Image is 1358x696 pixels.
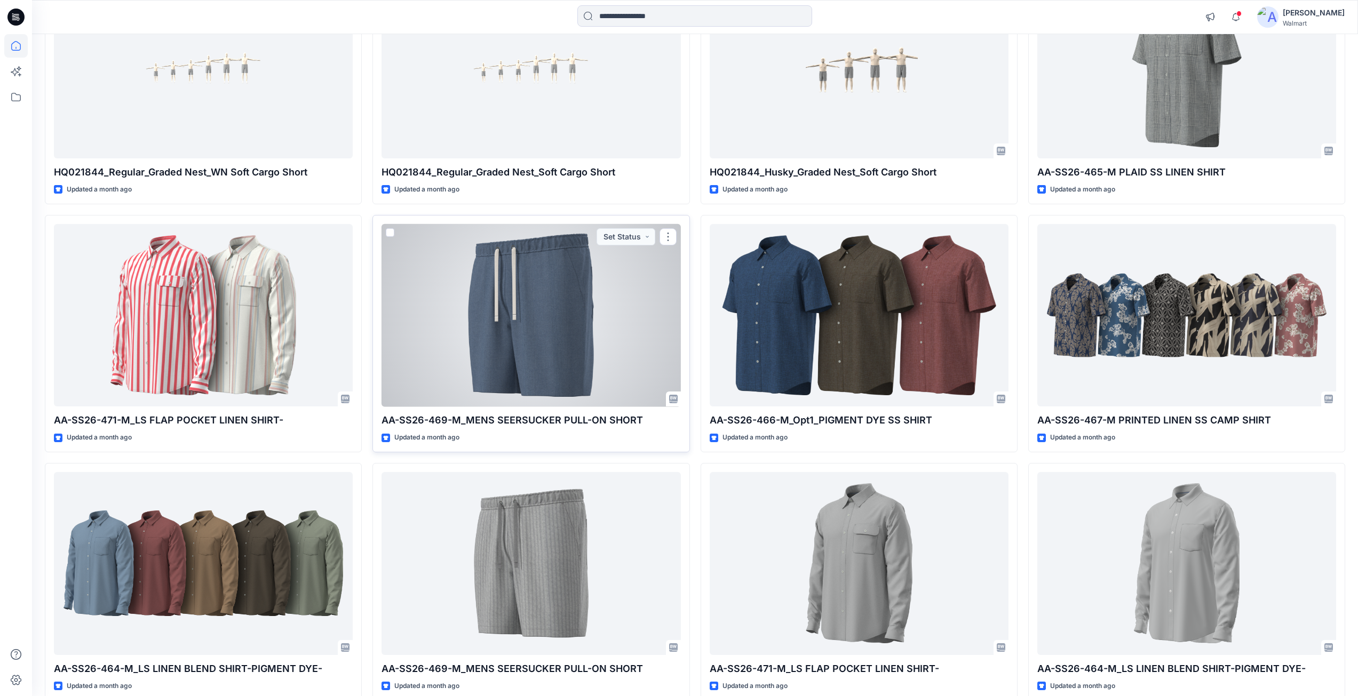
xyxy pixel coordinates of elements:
[382,413,680,428] p: AA-SS26-469-M_MENS SEERSUCKER PULL-ON SHORT
[67,432,132,443] p: Updated a month ago
[394,681,459,692] p: Updated a month ago
[1050,184,1115,195] p: Updated a month ago
[722,184,788,195] p: Updated a month ago
[1037,413,1336,428] p: AA-SS26-467-M PRINTED LINEN SS CAMP SHIRT
[710,413,1008,428] p: AA-SS26-466-M_Opt1_PIGMENT DYE SS SHIRT
[54,165,353,180] p: HQ021844_Regular_Graded Nest_WN Soft Cargo Short
[710,165,1008,180] p: HQ021844_Husky_Graded Nest_Soft Cargo Short
[54,472,353,655] a: AA-SS26-464-M_LS LINEN BLEND SHIRT-PIGMENT DYE-
[1050,681,1115,692] p: Updated a month ago
[67,681,132,692] p: Updated a month ago
[710,472,1008,655] a: AA-SS26-471-M_LS FLAP POCKET LINEN SHIRT-
[1050,432,1115,443] p: Updated a month ago
[382,165,680,180] p: HQ021844_Regular_Graded Nest_Soft Cargo Short
[1257,6,1278,28] img: avatar
[54,661,353,676] p: AA-SS26-464-M_LS LINEN BLEND SHIRT-PIGMENT DYE-
[1037,472,1336,655] a: AA-SS26-464-M_LS LINEN BLEND SHIRT-PIGMENT DYE-
[54,413,353,428] p: AA-SS26-471-M_LS FLAP POCKET LINEN SHIRT-
[1037,165,1336,180] p: AA-SS26-465-M PLAID SS LINEN SHIRT
[382,661,680,676] p: AA-SS26-469-M_MENS SEERSUCKER PULL-ON SHORT
[382,472,680,655] a: AA-SS26-469-M_MENS SEERSUCKER PULL-ON SHORT
[710,661,1008,676] p: AA-SS26-471-M_LS FLAP POCKET LINEN SHIRT-
[722,432,788,443] p: Updated a month ago
[1283,6,1345,19] div: [PERSON_NAME]
[54,224,353,407] a: AA-SS26-471-M_LS FLAP POCKET LINEN SHIRT-
[1037,661,1336,676] p: AA-SS26-464-M_LS LINEN BLEND SHIRT-PIGMENT DYE-
[382,224,680,407] a: AA-SS26-469-M_MENS SEERSUCKER PULL-ON SHORT
[394,184,459,195] p: Updated a month ago
[394,432,459,443] p: Updated a month ago
[1037,224,1336,407] a: AA-SS26-467-M PRINTED LINEN SS CAMP SHIRT
[1283,19,1345,27] div: Walmart
[722,681,788,692] p: Updated a month ago
[67,184,132,195] p: Updated a month ago
[710,224,1008,407] a: AA-SS26-466-M_Opt1_PIGMENT DYE SS SHIRT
